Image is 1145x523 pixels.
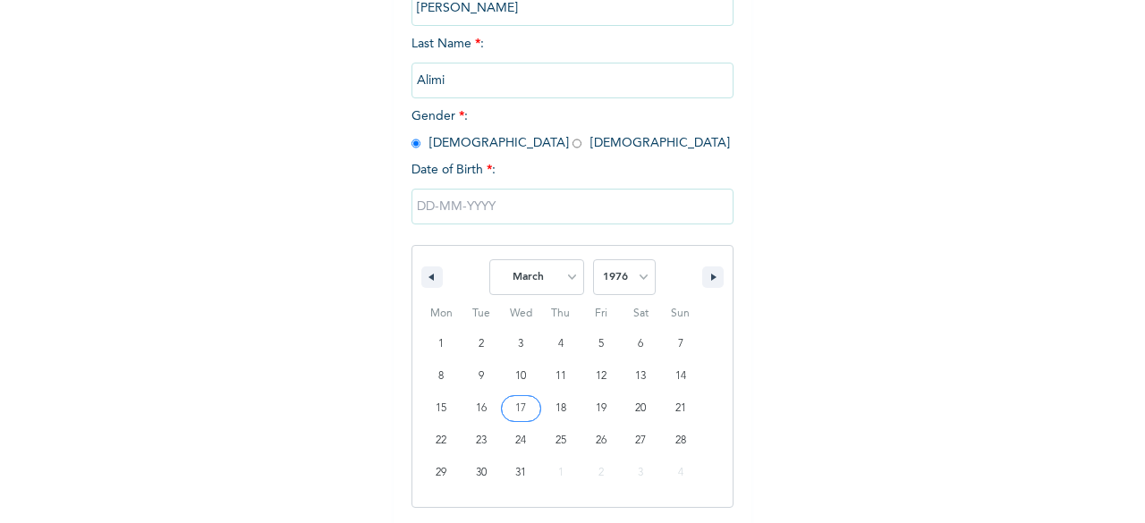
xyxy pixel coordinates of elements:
button: 4 [541,328,581,360]
span: 12 [596,360,606,392]
span: 27 [635,425,646,457]
span: 21 [675,392,686,425]
button: 10 [501,360,541,392]
span: 2 [479,328,484,360]
button: 1 [421,328,462,360]
button: 22 [421,425,462,457]
button: 11 [541,360,581,392]
span: Wed [501,299,541,328]
input: DD-MM-YYYY [411,189,734,224]
button: 20 [621,392,661,425]
span: 26 [596,425,606,457]
button: 14 [660,360,700,392]
span: 5 [598,328,604,360]
button: 6 [621,328,661,360]
span: 22 [436,425,446,457]
span: 13 [635,360,646,392]
span: 20 [635,392,646,425]
span: 7 [678,328,683,360]
button: 13 [621,360,661,392]
button: 19 [581,392,621,425]
button: 17 [501,392,541,425]
span: 15 [436,392,446,425]
span: 16 [476,392,487,425]
span: 11 [556,360,566,392]
span: 14 [675,360,686,392]
span: 3 [518,328,523,360]
span: 29 [436,457,446,489]
span: Mon [421,299,462,328]
span: 23 [476,425,487,457]
span: 8 [438,360,444,392]
button: 9 [462,360,502,392]
button: 7 [660,328,700,360]
button: 15 [421,392,462,425]
span: 28 [675,425,686,457]
span: 6 [638,328,643,360]
button: 28 [660,425,700,457]
span: 19 [596,392,606,425]
button: 12 [581,360,621,392]
span: Tue [462,299,502,328]
button: 3 [501,328,541,360]
button: 29 [421,457,462,489]
span: Thu [541,299,581,328]
button: 24 [501,425,541,457]
button: 18 [541,392,581,425]
span: 18 [556,392,566,425]
button: 27 [621,425,661,457]
button: 2 [462,328,502,360]
button: 8 [421,360,462,392]
button: 25 [541,425,581,457]
span: 4 [558,328,564,360]
button: 26 [581,425,621,457]
span: 31 [515,457,526,489]
span: 30 [476,457,487,489]
span: 17 [515,392,526,425]
button: 5 [581,328,621,360]
input: Enter your last name [411,63,734,98]
span: Fri [581,299,621,328]
span: Last Name : [411,38,734,87]
span: Sun [660,299,700,328]
span: Sat [621,299,661,328]
span: 9 [479,360,484,392]
button: 21 [660,392,700,425]
span: Gender : [DEMOGRAPHIC_DATA] [DEMOGRAPHIC_DATA] [411,110,730,149]
button: 23 [462,425,502,457]
button: 31 [501,457,541,489]
span: 25 [556,425,566,457]
span: 10 [515,360,526,392]
span: Date of Birth : [411,161,496,180]
span: 1 [438,328,444,360]
span: 24 [515,425,526,457]
button: 16 [462,392,502,425]
button: 30 [462,457,502,489]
